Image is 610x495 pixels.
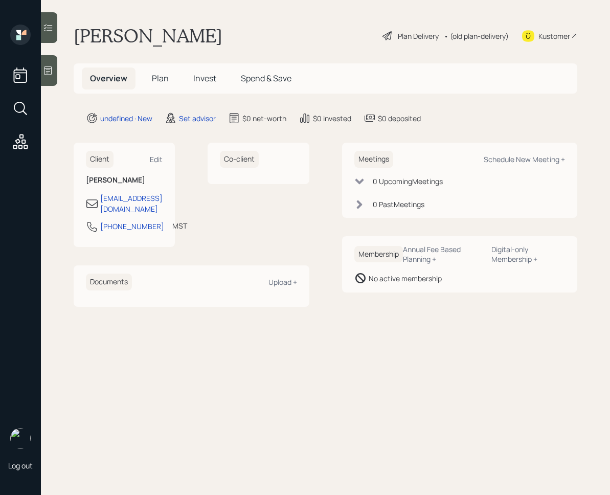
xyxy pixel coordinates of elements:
div: 0 Upcoming Meeting s [373,176,443,187]
div: undefined · New [100,113,152,124]
div: Upload + [268,277,297,287]
h6: Co-client [220,151,259,168]
div: Log out [8,461,33,470]
div: $0 net-worth [242,113,286,124]
div: Schedule New Meeting + [484,154,565,164]
h6: Client [86,151,114,168]
div: [PHONE_NUMBER] [100,221,164,232]
img: retirable_logo.png [10,428,31,448]
div: Set advisor [179,113,216,124]
span: Invest [193,73,216,84]
h1: [PERSON_NAME] [74,25,222,47]
div: [EMAIL_ADDRESS][DOMAIN_NAME] [100,193,163,214]
span: Spend & Save [241,73,291,84]
div: $0 deposited [378,113,421,124]
div: • (old plan-delivery) [444,31,509,41]
div: No active membership [369,273,442,284]
h6: Documents [86,274,132,290]
h6: Meetings [354,151,393,168]
span: Overview [90,73,127,84]
span: Plan [152,73,169,84]
div: Edit [150,154,163,164]
div: Plan Delivery [398,31,439,41]
div: Digital-only Membership + [491,244,565,264]
div: Annual Fee Based Planning + [403,244,484,264]
div: MST [172,220,187,231]
div: 0 Past Meeting s [373,199,424,210]
h6: [PERSON_NAME] [86,176,163,185]
h6: Membership [354,246,403,263]
div: Kustomer [538,31,570,41]
div: $0 invested [313,113,351,124]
